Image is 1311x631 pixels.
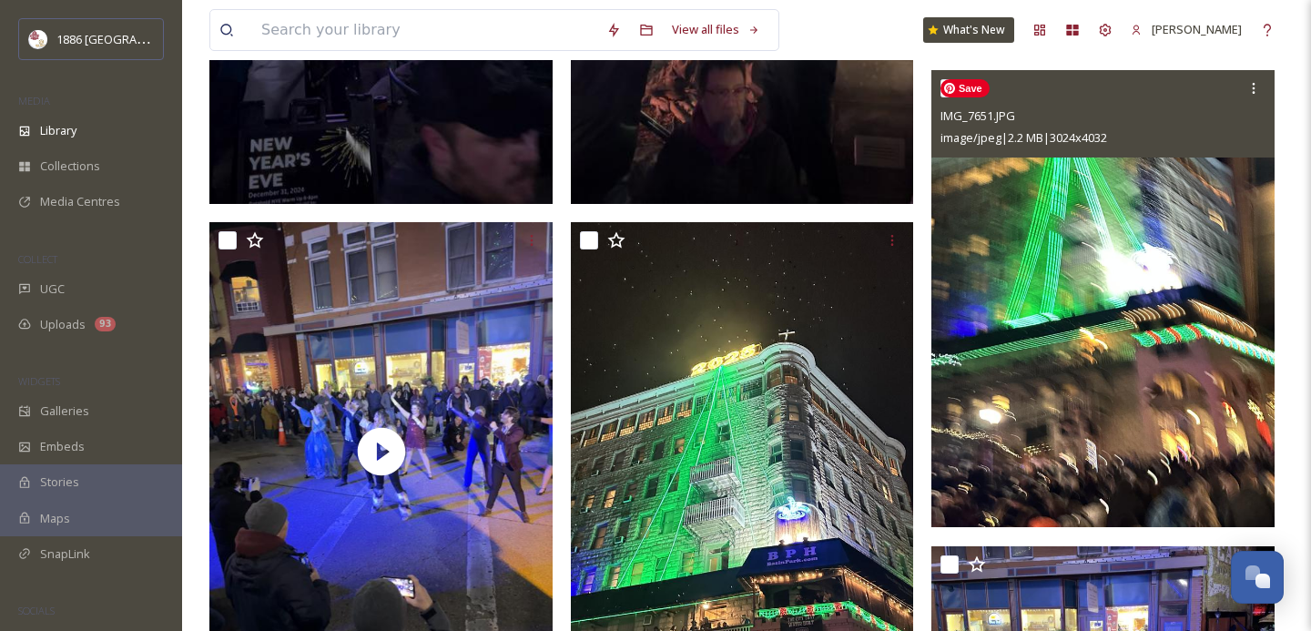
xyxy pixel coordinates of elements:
[940,79,990,97] span: Save
[1231,551,1284,604] button: Open Chat
[18,604,55,617] span: SOCIALS
[931,70,1275,527] img: IMG_7651.JPG
[40,122,76,139] span: Library
[40,402,89,420] span: Galleries
[1122,12,1251,47] a: [PERSON_NAME]
[40,510,70,527] span: Maps
[56,30,200,47] span: 1886 [GEOGRAPHIC_DATA]
[663,12,769,47] a: View all files
[95,317,116,331] div: 93
[18,94,50,107] span: MEDIA
[40,158,100,175] span: Collections
[1152,21,1242,37] span: [PERSON_NAME]
[40,280,65,298] span: UGC
[940,129,1107,146] span: image/jpeg | 2.2 MB | 3024 x 4032
[18,252,57,266] span: COLLECT
[29,30,47,48] img: logos.png
[40,193,120,210] span: Media Centres
[923,17,1014,43] a: What's New
[40,545,90,563] span: SnapLink
[940,107,1015,124] span: IMG_7651.JPG
[40,316,86,333] span: Uploads
[40,473,79,491] span: Stories
[40,438,85,455] span: Embeds
[252,10,597,50] input: Search your library
[18,374,60,388] span: WIDGETS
